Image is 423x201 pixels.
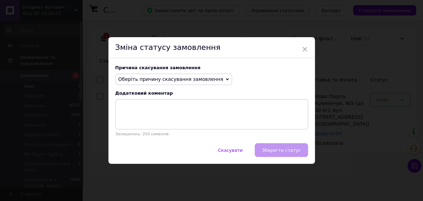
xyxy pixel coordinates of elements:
div: Зміна статусу замовлення [108,37,315,58]
span: × [302,43,308,55]
div: Причина скасування замовлення [115,65,308,70]
span: Оберіть причину скасування замовлення [118,76,223,82]
div: Додатковий коментар [115,91,308,96]
button: Скасувати [211,143,250,157]
p: Залишилось: 250 символів [115,132,308,136]
span: Скасувати [218,148,242,153]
